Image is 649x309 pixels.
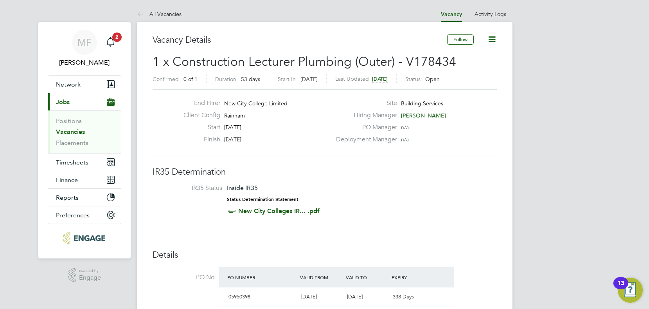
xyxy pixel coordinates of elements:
[177,123,220,132] label: Start
[225,270,298,284] div: PO Number
[224,100,288,107] span: New City College Limited
[56,211,90,219] span: Preferences
[390,270,435,284] div: Expiry
[177,111,220,119] label: Client Config
[48,154,121,171] button: Timesheets
[48,206,121,224] button: Preferences
[335,75,369,82] label: Last Updated
[227,197,298,202] strong: Status Determination Statement
[48,171,121,188] button: Finance
[77,37,92,47] span: MF
[153,273,214,282] label: PO No
[347,293,363,300] span: [DATE]
[48,30,121,67] a: MF[PERSON_NAME]
[372,76,388,82] span: [DATE]
[63,232,105,244] img: tr2rec-logo-retina.png
[224,136,241,143] span: [DATE]
[228,293,250,300] span: 05950398
[300,76,318,83] span: [DATE]
[79,268,101,275] span: Powered by
[56,194,79,201] span: Reports
[48,189,121,206] button: Reports
[56,128,85,136] a: Vacancies
[215,76,236,83] label: Duration
[56,139,88,146] a: Placements
[331,136,397,144] label: Deployment Manager
[241,76,260,83] span: 53 days
[153,34,447,46] h3: Vacancy Details
[56,159,88,166] span: Timesheets
[617,283,624,293] div: 13
[160,184,222,192] label: IR35 Status
[224,124,241,131] span: [DATE]
[153,249,497,261] h3: Details
[56,81,81,88] span: Network
[183,76,198,83] span: 0 of 1
[137,11,182,18] a: All Vacancies
[177,99,220,107] label: End Hirer
[425,76,440,83] span: Open
[401,100,443,107] span: Building Services
[441,11,462,18] a: Vacancy
[401,112,446,119] span: [PERSON_NAME]
[401,124,409,131] span: n/a
[298,270,344,284] div: Valid From
[331,123,397,132] label: PO Manager
[227,184,258,192] span: Inside IR35
[401,136,409,143] span: n/a
[331,111,397,119] label: Hiring Manager
[393,293,414,300] span: 338 Days
[278,76,296,83] label: Start In
[224,112,245,119] span: Rainham
[38,22,131,258] nav: Main navigation
[112,33,122,42] span: 2
[447,34,474,45] button: Follow
[238,207,320,215] a: New City Colleges IR... .pdf
[618,278,643,303] button: Open Resource Center, 13 new notifications
[48,110,121,153] div: Jobs
[56,176,78,184] span: Finance
[177,136,220,144] label: Finish
[102,30,118,55] a: 2
[475,11,506,18] a: Activity Logs
[331,99,397,107] label: Site
[153,166,497,178] h3: IR35 Determination
[68,268,101,283] a: Powered byEngage
[48,58,121,67] span: Mitch Fox
[56,98,70,106] span: Jobs
[48,76,121,93] button: Network
[405,76,421,83] label: Status
[48,93,121,110] button: Jobs
[56,117,82,125] a: Positions
[153,76,179,83] label: Confirmed
[301,293,317,300] span: [DATE]
[344,270,390,284] div: Valid To
[48,232,121,244] a: Go to home page
[79,275,101,281] span: Engage
[153,54,456,69] span: 1 x Construction Lecturer Plumbing (Outer) - V178434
